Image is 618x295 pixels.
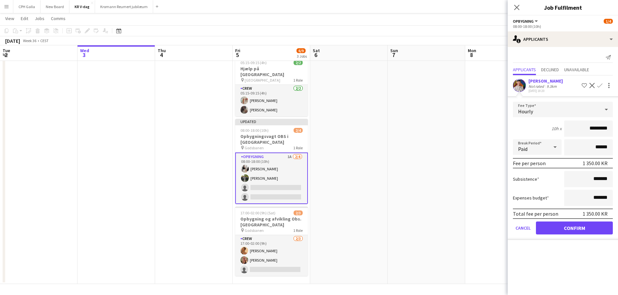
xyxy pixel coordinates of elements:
a: View [3,14,17,23]
h3: Job Fulfilment [508,3,618,12]
span: 2/4 [294,128,303,133]
span: Jobs [35,16,44,21]
span: 6/9 [297,48,306,53]
app-card-role: Crew2/317:00-02:00 (9h)[PERSON_NAME][PERSON_NAME] [235,235,308,276]
div: 10h x [551,126,562,131]
button: Kromann Reumert jubilæum [95,0,153,13]
div: [PERSON_NAME] [528,78,563,84]
span: 08:00-18:00 (10h) [240,128,269,133]
span: Godsbanen [245,228,264,233]
div: CEST [40,38,49,43]
span: 1 Role [293,78,303,83]
div: 1 350.00 KR [583,160,608,166]
div: Applicants [508,31,618,47]
span: Mon [468,48,476,53]
span: Declined [541,67,559,72]
label: Subsistence [513,176,539,182]
div: 3 Jobs [297,54,307,59]
a: Jobs [32,14,47,23]
span: [GEOGRAPHIC_DATA] [245,78,280,83]
app-job-card: Updated08:00-18:00 (10h)2/4Opbygningsvagt OBS i [GEOGRAPHIC_DATA] Godsbanen1 RoleOpbygning1A2/408... [235,119,308,204]
div: Fee per person [513,160,546,166]
span: 1/4 [604,19,613,24]
label: Expenses budget [513,195,549,201]
span: 1 Role [293,228,303,233]
span: 17:00-02:00 (9h) (Sat) [240,210,275,215]
span: Thu [158,48,166,53]
button: Confirm [536,221,613,234]
span: Fri [235,48,240,53]
span: Wed [80,48,89,53]
span: Unavailable [564,67,589,72]
span: Edit [21,16,28,21]
div: 1 350.00 KR [583,210,608,217]
div: Total fee per person [513,210,558,217]
h3: Opbygning og afvikling Obs. [GEOGRAPHIC_DATA] [235,216,308,228]
span: Hourly [518,108,533,115]
span: Comms [51,16,66,21]
span: 2/2 [294,60,303,65]
span: Godsbanen [245,145,264,150]
button: Cancel [513,221,533,234]
span: Applicants [513,67,536,72]
button: Opbygning [513,19,539,24]
div: Updated [235,119,308,124]
span: 2/3 [294,210,303,215]
span: 4 [157,51,166,59]
span: 7 [389,51,398,59]
span: 5 [234,51,240,59]
h3: Opbygningsvagt OBS i [GEOGRAPHIC_DATA] [235,133,308,145]
span: Sat [313,48,320,53]
div: 9.3km [545,84,558,89]
span: 6 [312,51,320,59]
span: 2 [2,51,10,59]
span: 3 [79,51,89,59]
div: 08:00-18:00 (10h) [513,24,613,29]
app-job-card: 05:15-09:15 (4h)2/2Hjælp på [GEOGRAPHIC_DATA] [GEOGRAPHIC_DATA]1 RoleCrew2/205:15-09:15 (4h)[PERS... [235,56,308,116]
span: Sun [390,48,398,53]
span: Tue [3,48,10,53]
button: KR V-dag [69,0,95,13]
div: Not rated [528,84,545,89]
span: 8 [467,51,476,59]
a: Comms [48,14,68,23]
button: CPH Galla [13,0,41,13]
app-card-role: Opbygning1A2/408:00-18:00 (10h)[PERSON_NAME][PERSON_NAME] [235,153,308,204]
span: 05:15-09:15 (4h) [240,60,267,65]
button: New Board [41,0,69,13]
span: Week 36 [21,38,38,43]
span: View [5,16,14,21]
span: Paid [518,146,527,152]
app-card-role: Crew2/205:15-09:15 (4h)[PERSON_NAME][PERSON_NAME] [235,85,308,116]
span: 1 Role [293,145,303,150]
div: [DATE] 18:20 [528,89,563,93]
app-job-card: 17:00-02:00 (9h) (Sat)2/3Opbygning og afvikling Obs. [GEOGRAPHIC_DATA] Godsbanen1 RoleCrew2/317:0... [235,207,308,276]
span: Opbygning [513,19,534,24]
div: [DATE] [5,38,20,44]
a: Edit [18,14,31,23]
h3: Hjælp på [GEOGRAPHIC_DATA] [235,66,308,77]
